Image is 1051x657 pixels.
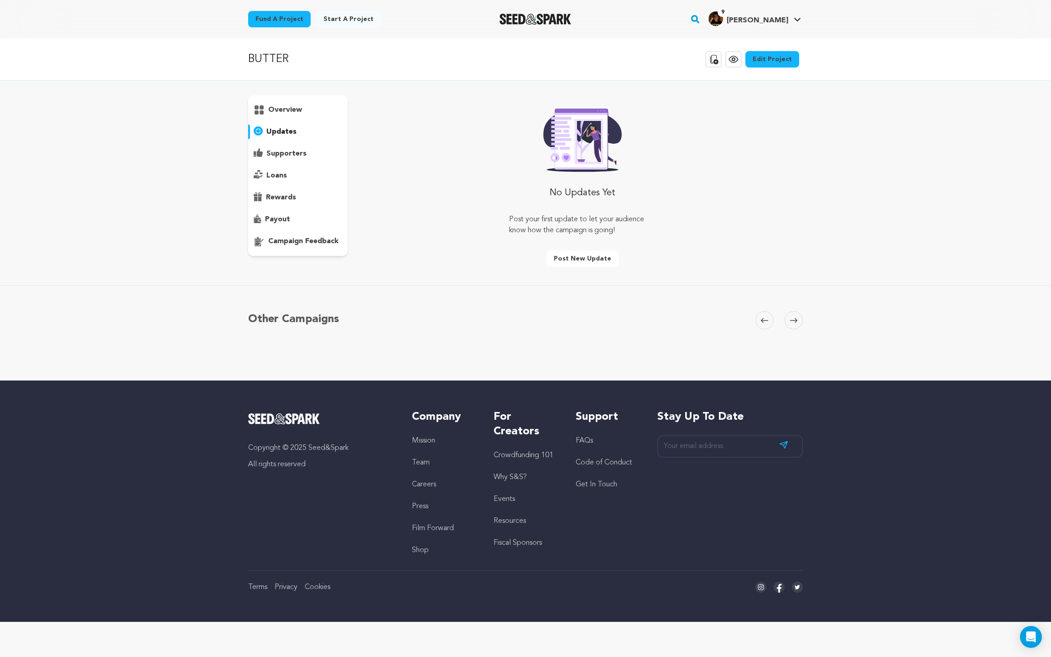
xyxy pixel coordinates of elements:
[248,584,267,591] a: Terms
[707,10,803,26] a: Priyanka K.'s Profile
[305,584,330,591] a: Cookies
[266,126,297,137] p: updates
[550,187,615,199] p: No Updates Yet
[1020,626,1042,648] div: Open Intercom Messenger
[248,234,348,249] button: campaign feedback
[266,170,287,181] p: loans
[412,547,429,554] a: Shop
[248,125,348,139] button: updates
[316,11,381,27] a: Start a project
[412,410,475,424] h5: Company
[727,17,788,24] span: [PERSON_NAME]
[248,11,311,27] a: Fund a project
[268,236,338,247] p: campaign feedback
[412,503,428,510] a: Press
[248,311,339,328] h5: Other Campaigns
[499,14,571,25] a: Seed&Spark Homepage
[494,410,557,439] h5: For Creators
[546,250,619,267] button: Post new update
[494,452,553,459] a: Crowdfunding 101
[412,437,435,444] a: Mission
[266,148,307,159] p: supporters
[248,146,348,161] button: supporters
[266,192,296,203] p: rewards
[248,190,348,205] button: rewards
[412,481,436,488] a: Careers
[248,459,394,470] p: All rights reserved
[248,51,289,68] p: BUTTER
[536,103,629,172] img: Seed&Spark Rafiki Image
[657,435,803,458] input: Your email address
[576,437,593,444] a: FAQs
[657,410,803,424] h5: Stay up to date
[412,459,430,466] a: Team
[248,443,394,454] p: Copyright © 2025 Seed&Spark
[745,51,799,68] a: Edit Project
[576,410,639,424] h5: Support
[494,495,515,503] a: Events
[248,413,394,424] a: Seed&Spark Homepage
[248,212,348,227] button: payout
[268,104,302,115] p: overview
[509,214,656,236] p: Post your first update to let your audience know how the campaign is going!
[275,584,297,591] a: Privacy
[708,11,723,26] img: 752789dbaef51d21.jpg
[708,11,788,26] div: Priyanka K.'s Profile
[494,474,527,481] a: Why S&S?
[494,539,542,547] a: Fiscal Sponsors
[499,14,571,25] img: Seed&Spark Logo Dark Mode
[576,481,617,488] a: Get In Touch
[248,103,348,117] button: overview
[248,413,320,424] img: Seed&Spark Logo
[576,459,632,466] a: Code of Conduct
[494,517,526,525] a: Resources
[248,168,348,183] button: loans
[707,10,803,29] span: Priyanka K.'s Profile
[265,214,290,225] p: payout
[412,525,454,532] a: Film Forward
[718,8,728,17] span: 9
